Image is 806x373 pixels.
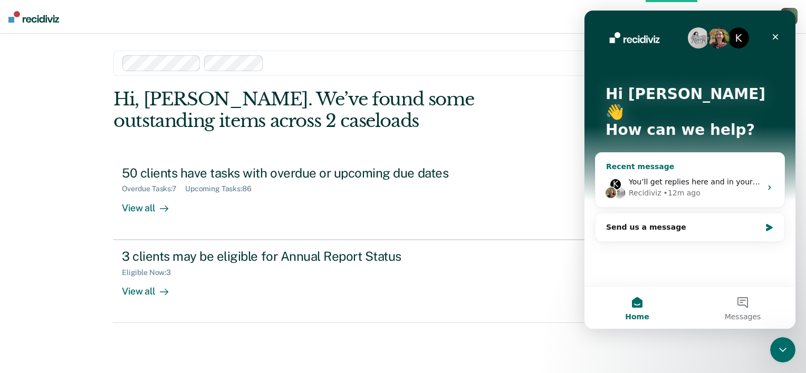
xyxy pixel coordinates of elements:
[770,337,795,362] iframe: Intercom live chat
[122,193,181,214] div: View all
[44,177,77,188] div: Recidiviz
[113,157,693,240] a: 50 clients have tasks with overdue or upcoming due datesOverdue Tasks:7Upcoming Tasks:86View all
[122,249,492,264] div: 3 clients may be eligible for Annual Report Status
[44,167,491,175] span: You’ll get replies here and in your email: ✉️ [EMAIL_ADDRESS][DOMAIN_NAME][US_STATE] Our usual re...
[122,184,185,193] div: Overdue Tasks : 7
[122,165,492,181] div: 50 clients have tasks with overdue or upcoming due dates
[8,11,59,23] img: Recidiviz
[781,8,798,25] div: T B
[11,202,200,231] div: Send us a message
[79,177,116,188] div: • 12m ago
[105,276,211,318] button: Messages
[122,268,179,277] div: Eligible Now : 3
[122,277,181,297] div: View all
[185,184,260,193] div: Upcoming Tasks : 86
[584,11,795,329] iframe: Intercom live chat
[113,240,693,323] a: 3 clients may be eligible for Annual Report StatusEligible Now:3View all
[113,89,577,132] div: Hi, [PERSON_NAME]. We’ve found some outstanding items across 2 caseloads
[22,211,176,222] div: Send us a message
[41,302,64,310] span: Home
[181,17,200,36] div: Close
[781,8,798,25] button: TB
[140,302,177,310] span: Messages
